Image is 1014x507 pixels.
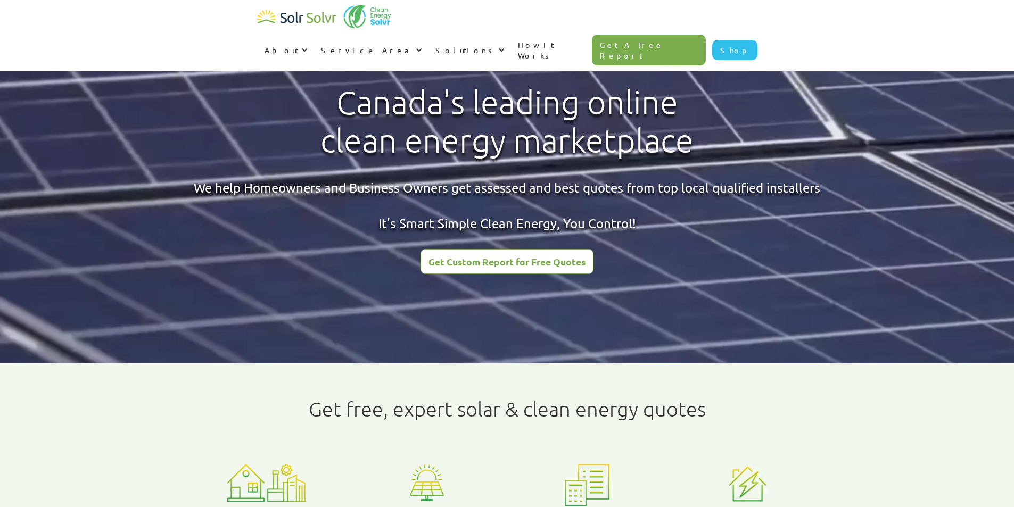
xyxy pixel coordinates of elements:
[257,34,314,66] div: About
[194,179,820,232] div: We help Homeowners and Business Owners get assessed and best quotes from top local qualified inst...
[510,29,592,71] a: How It Works
[421,249,593,274] a: Get Custom Report for Free Quotes
[309,397,706,421] h1: Get free, expert solar & clean energy quotes
[428,34,510,66] div: Solutions
[311,84,703,160] h1: Canada's leading online clean energy marketplace
[314,34,428,66] div: Service Area
[265,45,299,55] div: About
[321,45,413,55] div: Service Area
[592,35,706,65] a: Get A Free Report
[435,45,496,55] div: Solutions
[428,257,586,267] div: Get Custom Report for Free Quotes
[712,40,757,60] a: Shop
